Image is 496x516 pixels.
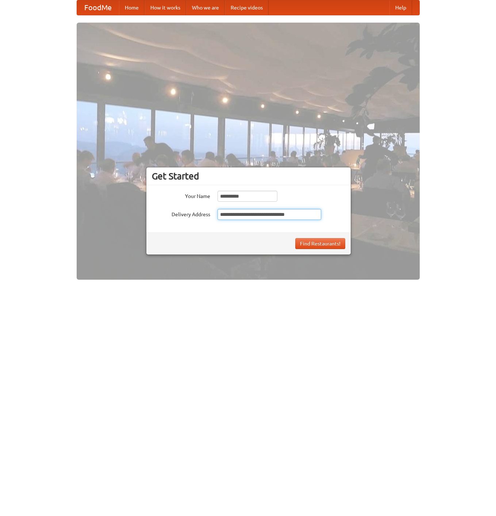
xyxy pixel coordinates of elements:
h3: Get Started [152,171,345,182]
a: FoodMe [77,0,119,15]
label: Delivery Address [152,209,210,218]
button: Find Restaurants! [295,238,345,249]
a: How it works [145,0,186,15]
a: Help [389,0,412,15]
a: Who we are [186,0,225,15]
a: Home [119,0,145,15]
a: Recipe videos [225,0,269,15]
label: Your Name [152,191,210,200]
